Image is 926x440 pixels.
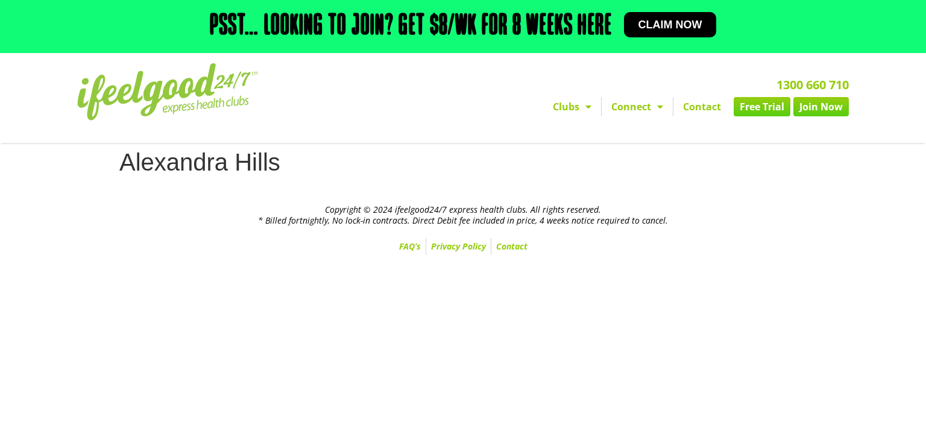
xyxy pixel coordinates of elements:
[77,238,849,255] nav: Menu
[793,97,849,116] a: Join Now
[638,19,702,30] span: Claim now
[624,12,717,37] a: Claim now
[394,238,426,255] a: FAQ’s
[776,77,849,93] a: 1300 660 710
[673,97,731,116] a: Contact
[351,97,849,116] nav: Menu
[734,97,790,116] a: Free Trial
[602,97,673,116] a: Connect
[210,12,612,41] h2: Psst… Looking to join? Get $8/wk for 8 weeks here
[77,204,849,226] h2: Copyright © 2024 ifeelgood24/7 express health clubs. All rights reserved. * Billed fortnightly, N...
[426,238,491,255] a: Privacy Policy
[543,97,601,116] a: Clubs
[119,148,807,177] h1: Alexandra Hills
[491,238,532,255] a: Contact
